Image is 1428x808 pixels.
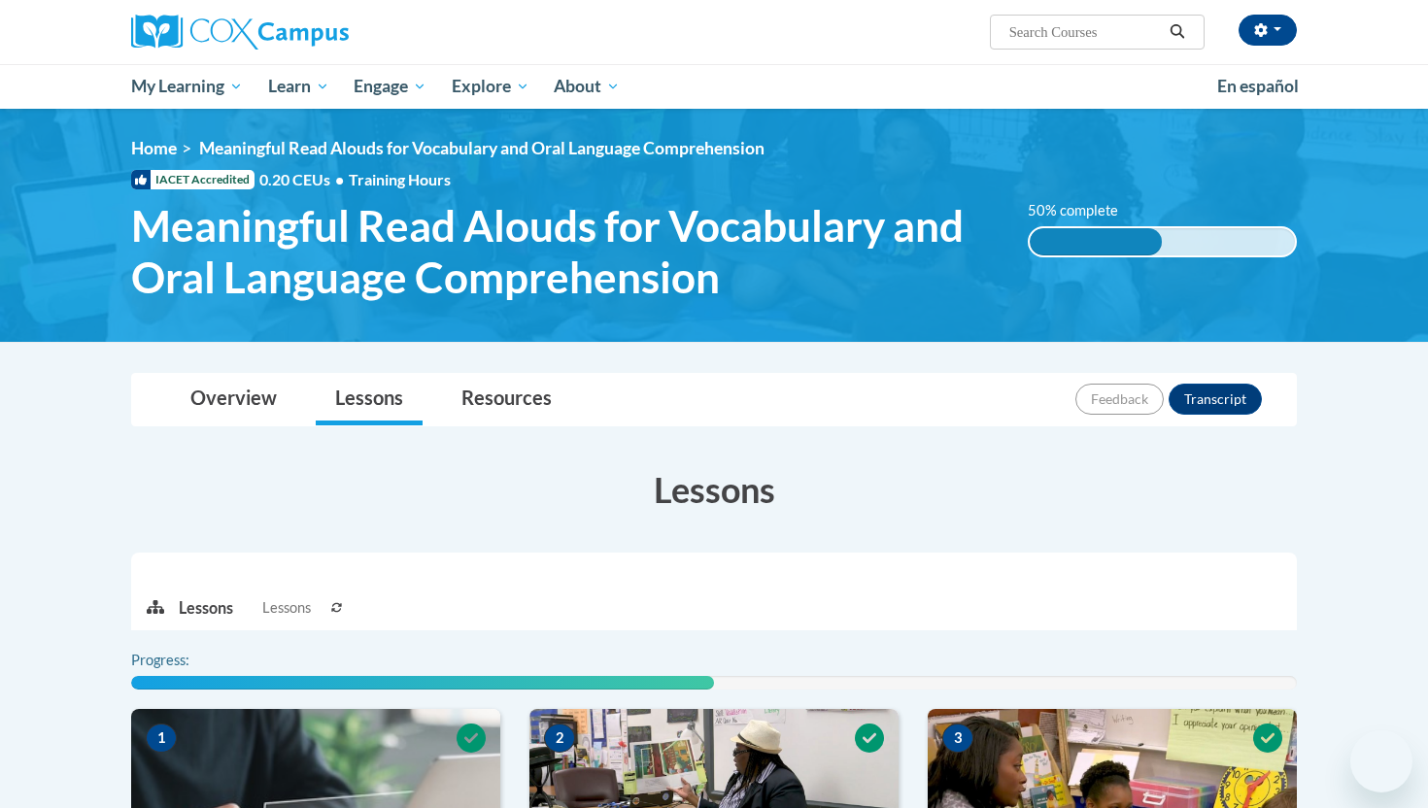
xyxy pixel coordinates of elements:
[1350,730,1412,792] iframe: Button to launch messaging window
[259,169,349,190] span: 0.20 CEUs
[179,597,233,619] p: Lessons
[119,64,255,109] a: My Learning
[262,597,311,619] span: Lessons
[131,15,349,50] img: Cox Campus
[146,724,177,753] span: 1
[199,138,765,158] span: Meaningful Read Alouds for Vocabulary and Oral Language Comprehension
[1075,384,1164,415] button: Feedback
[102,64,1326,109] div: Main menu
[131,170,255,189] span: IACET Accredited
[171,374,296,425] a: Overview
[554,75,620,98] span: About
[131,200,999,303] span: Meaningful Read Alouds for Vocabulary and Oral Language Comprehension
[1205,66,1311,107] a: En español
[131,75,243,98] span: My Learning
[1007,20,1163,44] input: Search Courses
[354,75,426,98] span: Engage
[1239,15,1297,46] button: Account Settings
[1169,384,1262,415] button: Transcript
[349,170,451,188] span: Training Hours
[1030,228,1163,255] div: 50% complete
[131,650,243,671] label: Progress:
[452,75,529,98] span: Explore
[942,724,973,753] span: 3
[1163,20,1192,44] button: Search
[1028,200,1139,221] label: 50% complete
[316,374,423,425] a: Lessons
[335,170,344,188] span: •
[255,64,342,109] a: Learn
[1217,76,1299,96] span: En español
[439,64,542,109] a: Explore
[131,138,177,158] a: Home
[442,374,571,425] a: Resources
[131,465,1297,514] h3: Lessons
[341,64,439,109] a: Engage
[131,15,500,50] a: Cox Campus
[542,64,633,109] a: About
[544,724,575,753] span: 2
[268,75,329,98] span: Learn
